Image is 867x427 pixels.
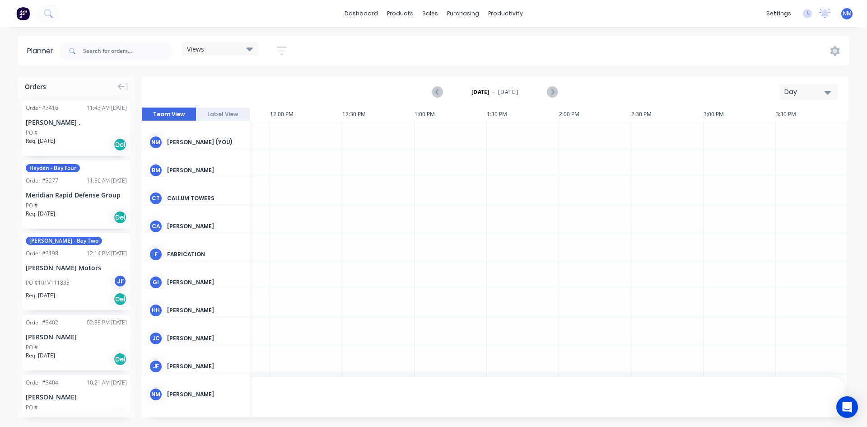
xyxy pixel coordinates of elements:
div: purchasing [443,7,484,20]
div: [PERSON_NAME] [167,390,242,399]
div: JC [149,332,163,345]
div: 02:35 PM [DATE] [87,319,127,327]
div: PO # [26,202,38,210]
div: [PERSON_NAME] [167,222,242,230]
img: Factory [16,7,30,20]
div: productivity [484,7,527,20]
span: NM [843,9,852,18]
div: GI [149,276,163,289]
a: dashboard [340,7,382,20]
span: - [493,87,495,98]
div: Planner [27,46,58,56]
div: BM [149,164,163,177]
div: 12:30 PM [342,108,415,121]
div: [PERSON_NAME] [167,362,242,371]
div: PO #101V111833 [26,279,70,287]
div: [PERSON_NAME] [167,334,242,343]
div: 3:00 PM [704,108,776,121]
div: products [382,7,418,20]
div: PO # [26,129,38,137]
div: [PERSON_NAME] Motors [26,263,127,272]
div: 12:00 PM [270,108,342,121]
div: HH [149,304,163,317]
div: Open Intercom Messenger [836,396,858,418]
div: [PERSON_NAME] (You) [167,138,242,146]
button: Label View [196,108,250,121]
span: [DATE] [498,88,518,96]
span: Req. [DATE] [26,210,55,218]
div: 11:56 AM [DATE] [87,177,127,185]
div: 10:21 AM [DATE] [87,379,127,387]
div: NM [149,388,163,401]
span: Orders [25,82,46,91]
div: CT [149,192,163,205]
div: sales [418,7,443,20]
div: [PERSON_NAME] [167,306,242,314]
div: 1:00 PM [415,108,487,121]
div: Order # 3198 [26,249,58,258]
span: Req. [DATE] [26,291,55,300]
div: F [149,248,163,261]
div: JF [149,360,163,373]
div: [PERSON_NAME] [26,392,127,402]
strong: [DATE] [471,88,489,96]
button: Day [779,84,838,100]
div: Order # 3404 [26,379,58,387]
div: 2:00 PM [559,108,631,121]
div: 12:14 PM [DATE] [87,249,127,258]
div: [PERSON_NAME] [167,278,242,286]
div: Del [113,352,127,366]
span: Req. [DATE] [26,137,55,145]
button: Previous page [433,86,443,98]
div: [PERSON_NAME] . [26,117,127,127]
div: Order # 3402 [26,319,58,327]
div: Fabrication [167,250,242,258]
div: [PERSON_NAME] [167,166,242,174]
span: [PERSON_NAME] - Bay Two [26,237,102,245]
div: 1:30 PM [487,108,559,121]
div: NM [149,136,163,149]
div: 2:30 PM [631,108,704,121]
button: Next page [547,86,557,98]
input: Search for orders... [83,42,172,60]
div: PO # [26,343,38,352]
div: Callum Towers [167,194,242,202]
div: Order # 3416 [26,104,58,112]
div: settings [762,7,796,20]
div: CA [149,220,163,233]
button: Team View [142,108,196,121]
div: JF [113,274,127,288]
div: Del [113,138,127,151]
div: Del [113,292,127,306]
div: 11:43 AM [DATE] [87,104,127,112]
div: Day [784,87,826,97]
div: [PERSON_NAME] [26,332,127,342]
div: Meridian Rapid Defense Group [26,190,127,200]
span: Hayden - Bay Four [26,164,80,172]
div: Order # 3277 [26,177,58,185]
span: Req. [DATE] [26,352,55,360]
div: 3:30 PM [776,108,848,121]
span: Views [187,44,204,54]
div: PO # [26,404,38,412]
div: Del [113,211,127,224]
